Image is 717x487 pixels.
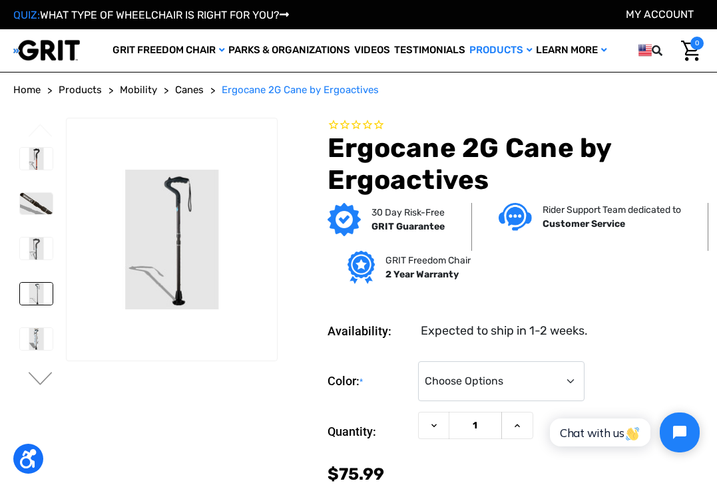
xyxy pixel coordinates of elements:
dt: Availability: [328,322,411,340]
iframe: Tidio Chat [535,401,711,464]
span: Mobility [120,84,157,96]
span: Home [13,84,41,96]
img: Ergocane 2G Cane by Ergoactives [67,170,276,309]
a: QUIZ:WHAT TYPE OF WHEELCHAIR IS RIGHT FOR YOU? [13,9,289,21]
a: Videos [352,29,392,72]
img: Ergocane 2G Cane by Ergoactives [20,283,53,305]
button: Go to slide 3 of 3 [27,124,55,140]
a: Products [59,82,102,98]
span: Products [59,84,102,96]
img: Ergocane 2G Cane by Ergoactives [20,148,53,170]
a: Parks & Organizations [226,29,352,72]
img: Ergocane 2G Cane by Ergoactives [20,328,53,350]
a: GRIT Freedom Chair [111,29,226,72]
a: Cart with 0 items [678,37,704,65]
button: Go to slide 2 of 3 [27,372,55,388]
strong: Customer Service [543,218,625,230]
img: Ergocane 2G Cane by Ergoactives [20,238,53,259]
label: Quantity: [328,412,411,452]
input: Search [671,37,678,65]
img: Customer service [499,203,532,230]
label: Color: [328,361,411,402]
h1: Ergocane 2G Cane by Ergoactives [328,132,704,196]
strong: 2 Year Warranty [385,269,459,280]
img: Ergocane 2G Cane by Ergoactives [20,193,53,215]
p: Rider Support Team dedicated to [543,203,681,217]
dd: Expected to ship in 1-2 weeks. [421,322,588,340]
nav: Breadcrumb [13,82,704,98]
span: Ergocane 2G Cane by Ergoactives [222,84,379,96]
img: GRIT Guarantee [328,203,361,236]
img: Grit freedom [348,251,375,284]
a: Account [626,8,694,21]
span: $75.99 [328,464,384,484]
a: Mobility [120,82,157,98]
span: QUIZ: [13,9,40,21]
p: 30 Day Risk-Free [371,206,445,220]
a: Ergocane 2G Cane by Ergoactives [222,82,379,98]
span: Rated 0.0 out of 5 stars 0 reviews [328,118,704,132]
span: Canes [175,84,204,96]
img: Cart [681,41,700,61]
strong: GRIT Guarantee [371,221,445,232]
p: GRIT Freedom Chair [385,253,471,267]
a: Canes [175,82,204,98]
a: Products [467,29,534,72]
a: Home [13,82,41,98]
img: GRIT All-Terrain Wheelchair and Mobility Equipment [13,39,80,61]
span: 0 [690,37,704,50]
a: Testimonials [392,29,467,72]
img: us.png [638,42,652,59]
a: Learn More [534,29,608,72]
